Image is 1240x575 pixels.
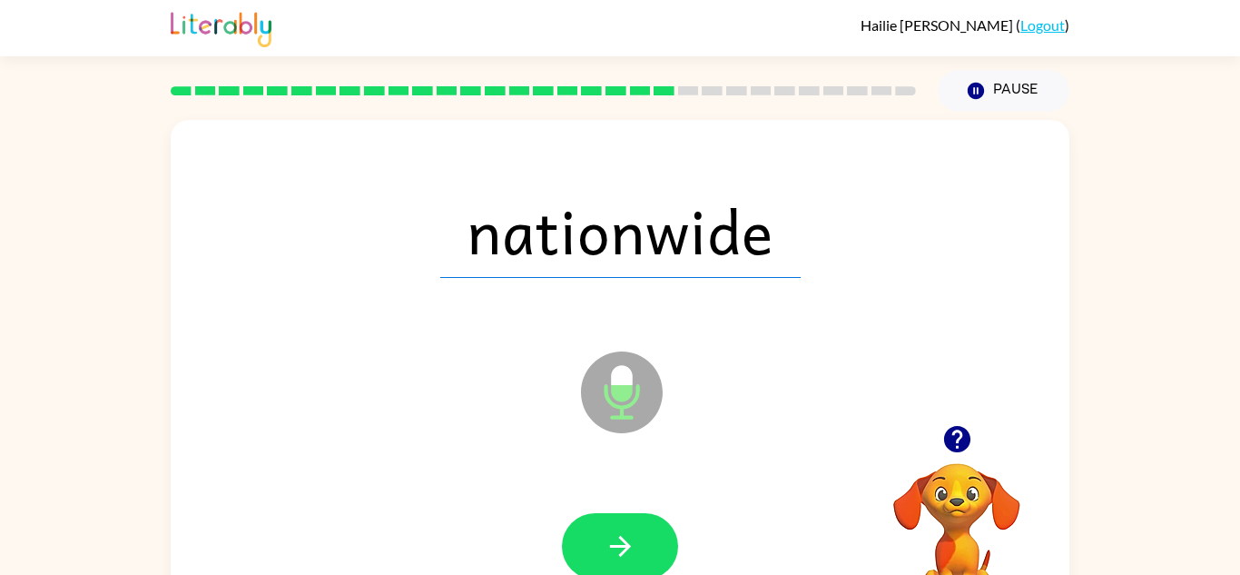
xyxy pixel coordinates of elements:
[861,16,1016,34] span: Hailie [PERSON_NAME]
[861,16,1069,34] div: ( )
[1020,16,1065,34] a: Logout
[440,183,801,278] span: nationwide
[171,7,271,47] img: Literably
[938,70,1069,112] button: Pause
